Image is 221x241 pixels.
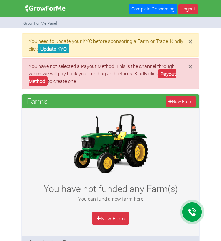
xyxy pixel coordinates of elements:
[29,69,176,86] a: Payout Method
[23,21,57,26] small: Grow For Me Panel
[166,96,196,107] a: New Farm
[28,195,193,203] p: You can fund a new farm here
[25,94,49,108] span: Farms
[92,212,129,225] a: New Farm
[28,183,193,194] h3: You have not funded any Farm(s)
[29,63,192,85] p: You have not selected a Payout Method. This is the channel through which we will pay back your fu...
[188,63,192,71] button: Close
[23,1,68,15] img: growforme image
[67,112,154,175] img: growforme image
[188,36,192,46] span: ×
[129,4,177,14] a: Complete Onboarding
[38,44,69,53] a: Update KYC
[178,4,198,14] a: Logout
[188,37,192,45] button: Close
[188,61,192,72] span: ×
[29,37,192,52] p: You need to update your KYC before sponsoring a Farm or Trade. Kindly click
